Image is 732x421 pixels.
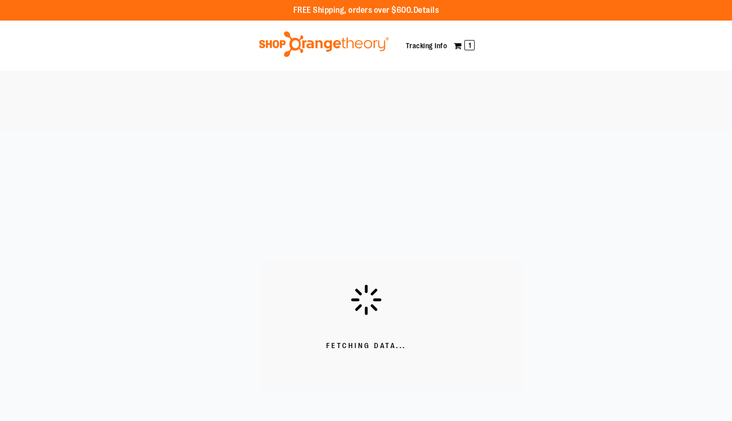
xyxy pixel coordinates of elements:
a: Details [414,6,439,15]
a: Tracking Info [406,42,447,50]
p: FREE Shipping, orders over $600. [293,5,439,16]
span: Fetching Data... [326,341,406,351]
span: 1 [464,40,475,50]
img: Shop Orangetheory [257,31,390,57]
